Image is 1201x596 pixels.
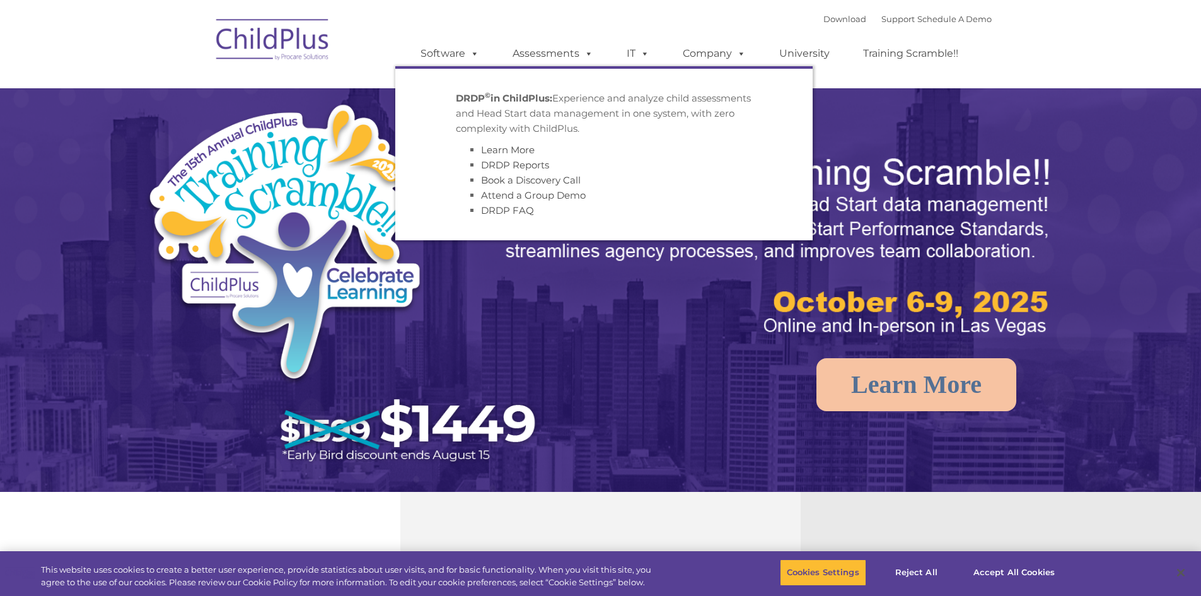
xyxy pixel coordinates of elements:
[877,559,956,586] button: Reject All
[175,135,229,144] span: Phone number
[850,41,971,66] a: Training Scramble!!
[670,41,758,66] a: Company
[823,14,992,24] font: |
[175,83,214,93] span: Last name
[614,41,662,66] a: IT
[481,189,586,201] a: Attend a Group Demo
[210,10,336,73] img: ChildPlus by Procare Solutions
[408,41,492,66] a: Software
[456,91,752,136] p: Experience and analyze child assessments and Head Start data management in one system, with zero ...
[767,41,842,66] a: University
[485,91,490,100] sup: ©
[823,14,866,24] a: Download
[881,14,915,24] a: Support
[500,41,606,66] a: Assessments
[816,358,1016,411] a: Learn More
[481,204,534,216] a: DRDP FAQ
[780,559,866,586] button: Cookies Settings
[481,159,549,171] a: DRDP Reports
[481,144,535,156] a: Learn More
[1167,559,1195,587] button: Close
[966,559,1062,586] button: Accept All Cookies
[456,92,552,104] strong: DRDP in ChildPlus:
[481,174,581,186] a: Book a Discovery Call
[41,564,661,588] div: This website uses cookies to create a better user experience, provide statistics about user visit...
[917,14,992,24] a: Schedule A Demo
